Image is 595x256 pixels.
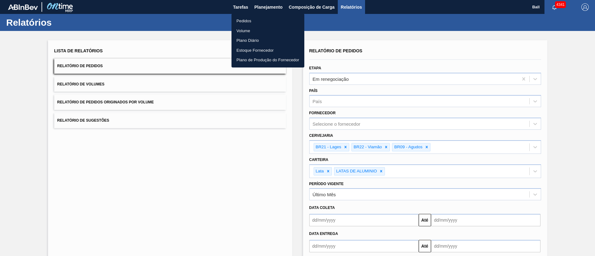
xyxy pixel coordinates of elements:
[231,16,304,26] a: Pedidos
[231,46,304,55] a: Estoque Fornecedor
[231,26,304,36] a: Volume
[231,36,304,46] a: Plano Diário
[231,55,304,65] a: Plano de Produção do Fornecedor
